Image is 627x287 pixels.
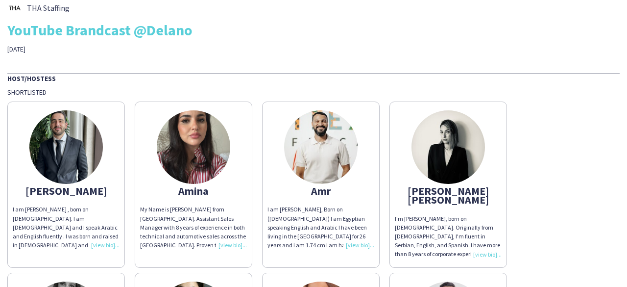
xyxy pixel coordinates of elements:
div: Amina [140,186,247,195]
div: Host/Hostess [7,73,620,83]
div: [PERSON_NAME] [PERSON_NAME] [395,186,502,204]
div: My Name is [PERSON_NAME] from [GEOGRAPHIC_DATA]. Assistant Sales Manager with 8 years of experien... [140,205,247,250]
span: THA Staffing [27,3,70,12]
div: Amr [267,186,374,195]
div: I am [PERSON_NAME], Born on ([DEMOGRAPHIC_DATA]) I am Egyptian speaking English and Arabic I have... [267,205,374,250]
img: thumb-522eba01-378c-4e29-824e-2a9222cc89e5.jpg [29,110,103,184]
div: I'm [PERSON_NAME], born on [DEMOGRAPHIC_DATA]. Originally from [DEMOGRAPHIC_DATA], I'm fluent in ... [395,214,502,259]
div: YouTube Brandcast @Delano [7,23,620,37]
div: [PERSON_NAME] [13,186,120,195]
img: thumb-651c72e869b8b.jpeg [411,110,485,184]
div: Shortlisted [7,88,620,97]
div: [DATE] [7,45,222,53]
img: thumb-0b1c4840-441c-4cf7-bc0f-fa59e8b685e2..jpg [7,0,22,15]
img: thumb-686c3040bf273.jpeg [157,110,230,184]
div: I am [PERSON_NAME] , born on [DEMOGRAPHIC_DATA]. I am [DEMOGRAPHIC_DATA] and I speak Arabic and E... [13,205,120,250]
img: thumb-66c1b6852183e.jpeg [284,110,358,184]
